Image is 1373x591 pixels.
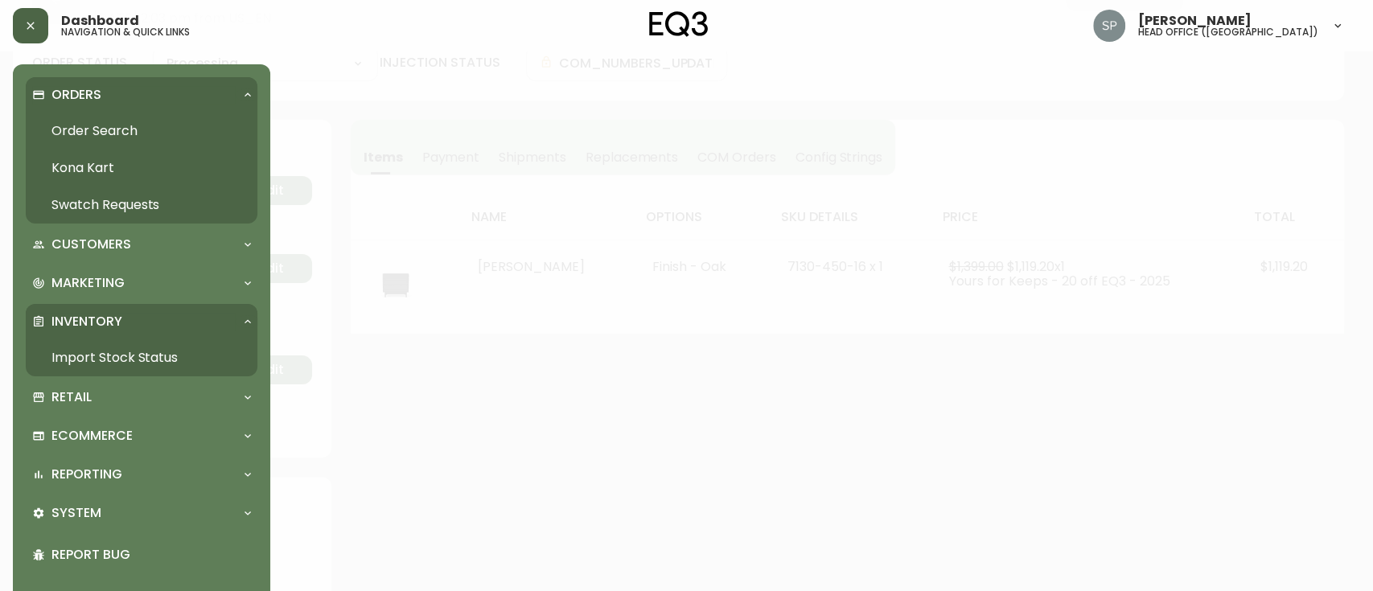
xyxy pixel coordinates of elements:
p: Report Bug [51,546,251,564]
a: Swatch Requests [26,187,257,224]
a: Import Stock Status [26,339,257,376]
p: Orders [51,86,101,104]
a: Kona Kart [26,150,257,187]
div: Ecommerce [26,418,257,454]
img: logo [649,11,709,37]
div: Marketing [26,265,257,301]
p: Marketing [51,274,125,292]
img: 0cb179e7bf3690758a1aaa5f0aafa0b4 [1093,10,1125,42]
a: Order Search [26,113,257,150]
div: Orders [26,77,257,113]
div: Retail [26,380,257,415]
h5: head office ([GEOGRAPHIC_DATA]) [1138,27,1318,37]
h5: navigation & quick links [61,27,190,37]
p: Customers [51,236,131,253]
span: Dashboard [61,14,139,27]
div: Inventory [26,304,257,339]
div: Report Bug [26,534,257,576]
p: Ecommerce [51,427,133,445]
div: Customers [26,227,257,262]
p: System [51,504,101,522]
div: Reporting [26,457,257,492]
span: [PERSON_NAME] [1138,14,1252,27]
p: Reporting [51,466,122,483]
p: Retail [51,388,92,406]
div: System [26,495,257,531]
p: Inventory [51,313,122,330]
